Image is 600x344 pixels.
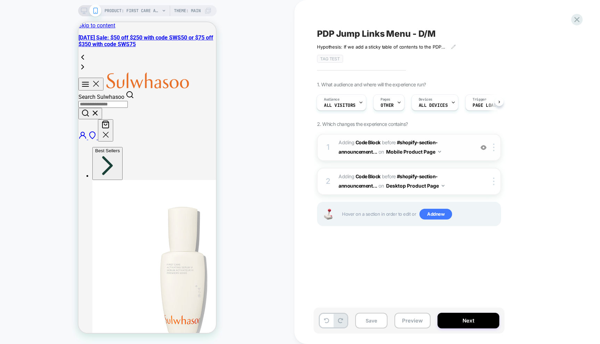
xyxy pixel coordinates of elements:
span: on [378,181,384,190]
span: Page Load [473,103,496,108]
span: BEFORE [382,139,396,145]
span: PRODUCT: First Care Activating Serum VI [105,5,160,16]
span: BEFORE [382,173,396,179]
span: Adding [339,173,381,179]
b: Code Block [356,139,381,145]
div: 2 [325,174,332,188]
img: close [493,178,494,185]
span: 1. What audience and where will the experience run? [317,81,426,87]
button: Mobile Product Page [386,147,441,157]
b: Code Block [356,173,381,179]
img: close [493,144,494,151]
a: Store Locator [10,112,19,119]
span: PDP Jump Links Menu - D/M [317,28,436,39]
span: Pages [381,97,390,102]
span: Hover on a section in order to edit or [342,209,497,220]
span: TAG TEST [317,55,343,63]
span: Trigger [473,97,486,102]
div: 1 [325,140,332,154]
img: crossed eye [481,145,486,150]
span: All Visitors [324,103,356,108]
img: down arrow [442,185,444,187]
span: Theme: MAIN [174,5,201,16]
button: Your Cart [19,97,35,119]
img: down arrow [438,151,441,153]
button: Best Sellers [14,125,44,158]
span: Add new [419,209,452,220]
button: Desktop Product Page [386,181,444,191]
span: OTHER [381,103,394,108]
button: Preview [394,313,431,328]
span: Hypothesis: If we add a sticky table of contents to the PDP we can expect to see an increase in a... [317,44,446,50]
span: Devices [419,97,432,102]
span: ALL DEVICES [419,103,448,108]
span: Audience [324,97,340,102]
img: Sulwhasoo First Care Activating Serum, Korean skincare, first essence 60ml [14,158,194,338]
span: 2. Which changes the experience contains? [317,121,408,127]
span: on [378,147,384,156]
button: Save [355,313,387,328]
button: Next [437,313,499,328]
span: Adding [339,139,381,145]
img: Joystick [321,209,335,220]
a: Sulwhasoo [26,61,112,68]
